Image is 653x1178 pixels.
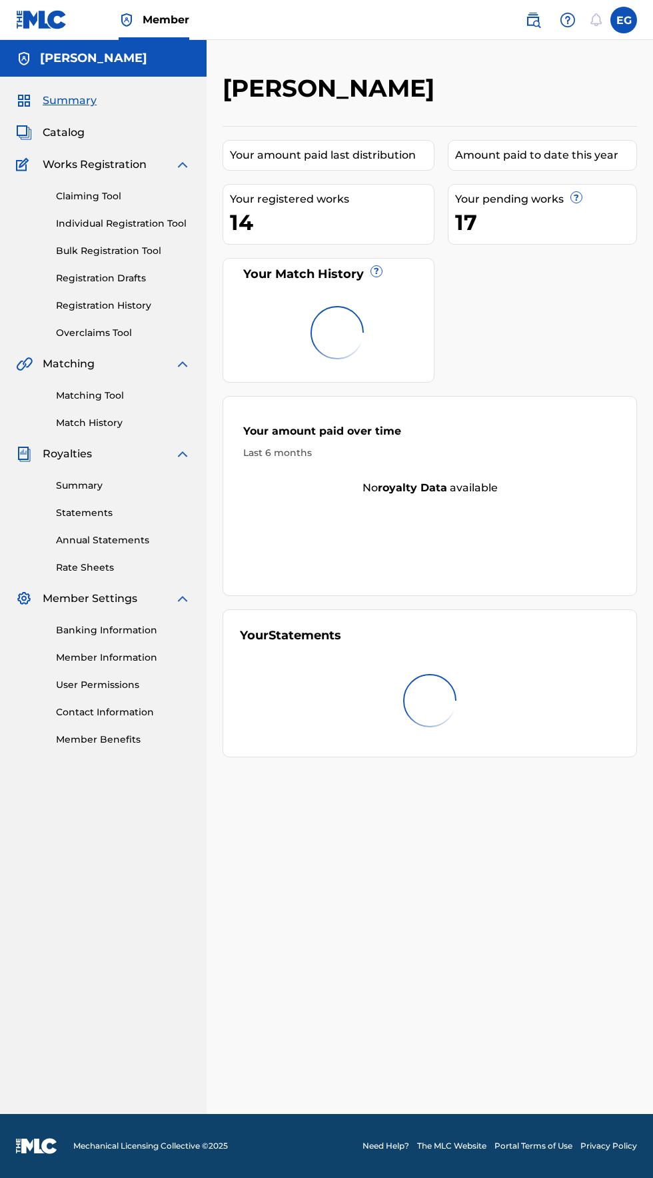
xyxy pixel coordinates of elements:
[56,244,191,258] a: Bulk Registration Tool
[43,93,97,109] span: Summary
[56,561,191,575] a: Rate Sheets
[56,733,191,747] a: Member Benefits
[230,191,434,207] div: Your registered works
[240,265,417,283] div: Your Match History
[223,480,636,496] div: No available
[43,591,137,607] span: Member Settings
[589,13,602,27] div: Notifications
[371,266,382,277] span: ?
[56,678,191,692] a: User Permissions
[455,147,636,163] div: Amount paid to date this year
[394,665,466,737] img: preloader
[610,7,637,33] div: User Menu
[560,12,576,28] img: help
[40,51,147,66] h5: ELIEZER GONZALEZ ROLDAN
[243,446,616,460] div: Last 6 months
[73,1140,228,1152] span: Mechanical Licensing Collective © 2025
[56,705,191,719] a: Contact Information
[301,297,372,369] img: preloader
[16,51,32,67] img: Accounts
[455,207,636,237] div: 17
[554,7,581,33] div: Help
[43,157,147,173] span: Works Registration
[16,446,32,462] img: Royalties
[175,591,191,607] img: expand
[56,623,191,637] a: Banking Information
[243,423,616,446] div: Your amount paid over time
[56,533,191,547] a: Annual Statements
[455,191,636,207] div: Your pending works
[16,125,85,141] a: CatalogCatalog
[16,93,32,109] img: Summary
[16,356,33,372] img: Matching
[56,479,191,493] a: Summary
[175,356,191,372] img: expand
[56,299,191,313] a: Registration History
[223,73,441,103] h2: [PERSON_NAME]
[175,157,191,173] img: expand
[586,1114,653,1178] iframe: Chat Widget
[43,356,95,372] span: Matching
[494,1140,572,1152] a: Portal Terms of Use
[16,1138,57,1154] img: logo
[580,1140,637,1152] a: Privacy Policy
[362,1140,409,1152] a: Need Help?
[16,93,97,109] a: SummarySummary
[56,506,191,520] a: Statements
[143,12,189,27] span: Member
[230,207,434,237] div: 14
[230,147,434,163] div: Your amount paid last distribution
[378,481,447,494] strong: royalty data
[56,217,191,231] a: Individual Registration Tool
[56,326,191,340] a: Overclaims Tool
[56,271,191,285] a: Registration Drafts
[119,12,135,28] img: Top Rightsholder
[175,446,191,462] img: expand
[571,192,582,203] span: ?
[43,125,85,141] span: Catalog
[16,591,32,607] img: Member Settings
[16,10,67,29] img: MLC Logo
[520,7,546,33] a: Public Search
[16,157,33,173] img: Works Registration
[417,1140,486,1152] a: The MLC Website
[56,651,191,665] a: Member Information
[56,189,191,203] a: Claiming Tool
[56,416,191,430] a: Match History
[43,446,92,462] span: Royalties
[525,12,541,28] img: search
[240,627,341,645] div: Your Statements
[16,125,32,141] img: Catalog
[56,389,191,403] a: Matching Tool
